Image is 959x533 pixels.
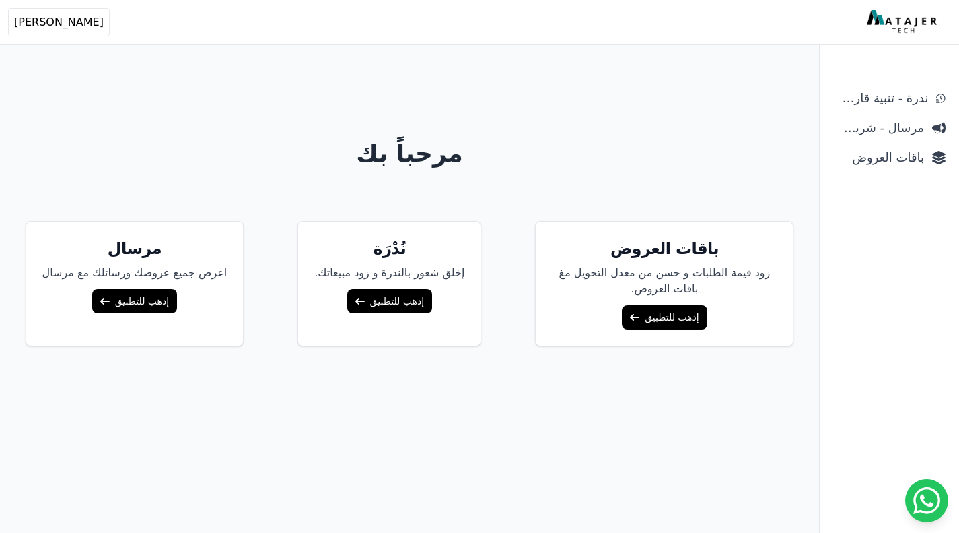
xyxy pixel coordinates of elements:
h5: باقات العروض [552,238,777,259]
h5: نُدْرَة [314,238,464,259]
button: [PERSON_NAME] [8,8,110,36]
img: MatajerTech Logo [867,10,940,34]
p: زود قيمة الطلبات و حسن من معدل التحويل مغ باقات العروض. [552,265,777,297]
h5: مرسال [42,238,227,259]
p: اعرض جميع عروضك ورسائلك مع مرسال [42,265,227,281]
p: إخلق شعور بالندرة و زود مبيعاتك. [314,265,464,281]
a: إذهب للتطبيق [92,289,177,313]
span: مرسال - شريط دعاية [833,119,924,137]
a: إذهب للتطبيق [622,305,707,330]
span: [PERSON_NAME] [14,14,104,30]
a: إذهب للتطبيق [347,289,432,313]
span: ندرة - تنبية قارب علي النفاذ [833,89,928,108]
span: باقات العروض [833,148,924,167]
